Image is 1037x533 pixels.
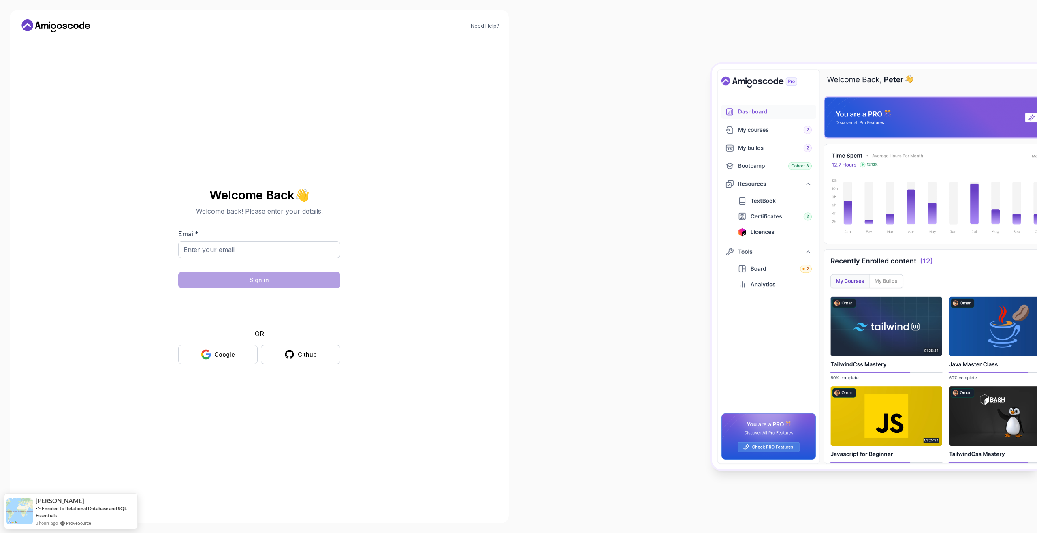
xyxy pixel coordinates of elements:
[178,241,340,258] input: Enter your email
[36,520,58,527] span: 3 hours ago
[178,206,340,216] p: Welcome back! Please enter your details.
[471,23,499,29] a: Need Help?
[255,329,264,338] p: OR
[178,188,340,201] h2: Welcome Back
[36,497,84,504] span: [PERSON_NAME]
[214,351,235,359] div: Google
[66,520,91,527] a: ProveSource
[1003,501,1029,525] iframe: chat widget
[178,272,340,288] button: Sign in
[178,230,198,238] label: Email *
[6,498,33,524] img: provesource social proof notification image
[36,505,41,512] span: ->
[178,345,258,364] button: Google
[712,64,1037,469] img: Amigoscode Dashboard
[36,505,127,518] a: Enroled to Relational Database and SQL Essentials
[261,345,340,364] button: Github
[19,19,92,32] a: Home link
[883,354,1029,497] iframe: chat widget
[250,276,269,284] div: Sign in
[298,351,317,359] div: Github
[294,188,309,201] span: 👋
[198,293,320,324] iframe: Widget containing checkbox for hCaptcha security challenge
